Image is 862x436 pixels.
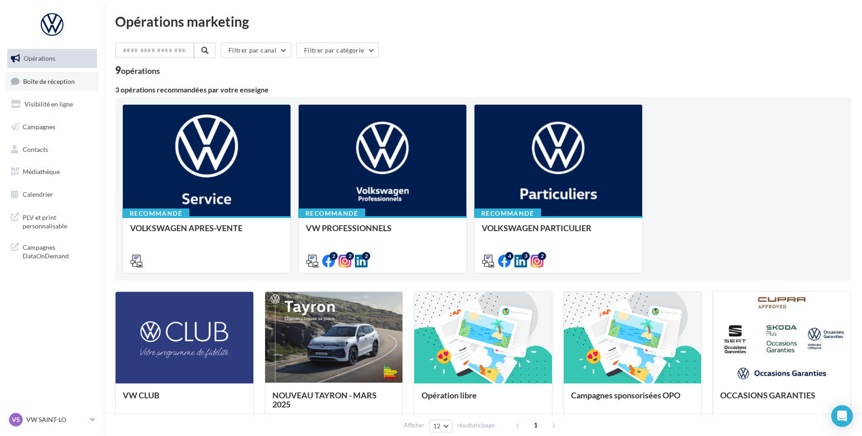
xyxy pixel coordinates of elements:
span: 1 [528,418,543,432]
button: Filtrer par catégorie [296,43,379,58]
a: Calendrier [5,185,99,204]
span: VOLKSWAGEN PARTICULIER [482,223,591,233]
a: Opérations [5,49,99,68]
div: Recommandé [298,208,365,218]
span: Médiathèque [23,168,60,175]
a: Campagnes DataOnDemand [5,237,99,264]
span: 12 [433,422,441,430]
span: Campagnes sponsorisées OPO [571,390,680,400]
span: OCCASIONS GARANTIES [720,390,815,400]
span: Opération libre [421,390,477,400]
span: PLV et print personnalisable [23,211,93,231]
div: Recommandé [474,208,541,218]
span: VW CLUB [123,390,160,400]
span: Contacts [23,145,48,153]
span: Afficher [404,421,424,430]
div: 3 opérations recommandées par votre enseigne [115,86,851,93]
div: Open Intercom Messenger [831,405,853,427]
a: Boîte de réception [5,72,99,91]
div: 2 [329,252,338,260]
div: 3 [522,252,530,260]
div: 9 [115,65,160,75]
a: VS VW SAINT-LO [7,411,97,428]
div: 4 [505,252,513,260]
div: opérations [121,67,160,75]
span: Campagnes [23,123,55,131]
span: Visibilité en ligne [24,100,73,108]
span: Campagnes DataOnDemand [23,241,93,261]
span: Calendrier [23,190,53,198]
a: PLV et print personnalisable [5,208,99,234]
span: résultats/page [457,421,495,430]
span: VS [12,415,20,424]
div: Recommandé [122,208,189,218]
button: Filtrer par canal [221,43,291,58]
a: Campagnes [5,117,99,136]
button: 12 [429,420,452,432]
span: VW PROFESSIONNELS [306,223,392,233]
a: Visibilité en ligne [5,95,99,114]
span: Boîte de réception [23,77,75,85]
a: Contacts [5,140,99,159]
div: 2 [362,252,370,260]
span: NOUVEAU TAYRON - MARS 2025 [272,390,377,409]
div: 2 [346,252,354,260]
div: 2 [538,252,546,260]
p: VW SAINT-LO [26,415,87,424]
span: Opérations [24,54,55,62]
div: Opérations marketing [115,15,851,28]
span: VOLKSWAGEN APRES-VENTE [130,223,242,233]
a: Médiathèque [5,162,99,181]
